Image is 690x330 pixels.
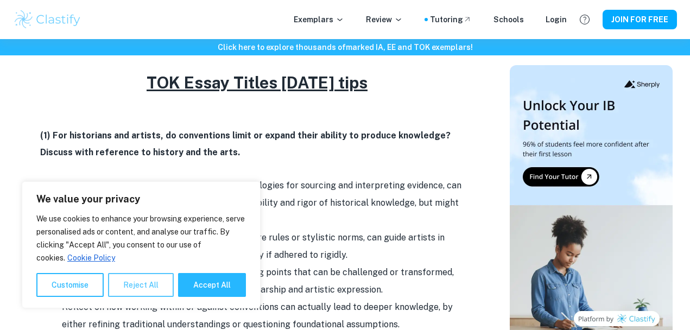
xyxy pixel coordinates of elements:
[2,41,688,53] h6: Click here to explore thousands of marked IA, EE and TOK exemplars !
[294,14,344,26] p: Exemplars
[493,14,524,26] a: Schools
[178,273,246,297] button: Accept All
[62,229,474,264] li: Discuss how conventions in the arts, such as genre rules or stylistic norms, can guide artists in...
[40,130,451,157] strong: (1) For historians and artists, do conventions limit or expand their ability to produce knowledge...
[36,212,246,264] p: We use cookies to enhance your browsing experience, serve personalised ads or content, and analys...
[22,181,261,308] div: We value your privacy
[36,193,246,206] p: We value your privacy
[575,10,594,29] button: Help and Feedback
[147,73,368,92] u: TOK Essay Titles [DATE] tips
[603,10,677,29] button: JOIN FOR FREE
[108,273,174,297] button: Reject All
[546,14,567,26] a: Login
[67,253,116,263] a: Cookie Policy
[36,273,104,297] button: Customise
[13,9,82,30] img: Clastify logo
[62,264,474,299] li: Consider that conventions often serve as starting points that can be challenged or transformed, l...
[430,14,472,26] a: Tutoring
[366,14,403,26] p: Review
[62,177,474,229] li: Explore how conventions in history, like methodologies for sourcing and interpreting evidence, ca...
